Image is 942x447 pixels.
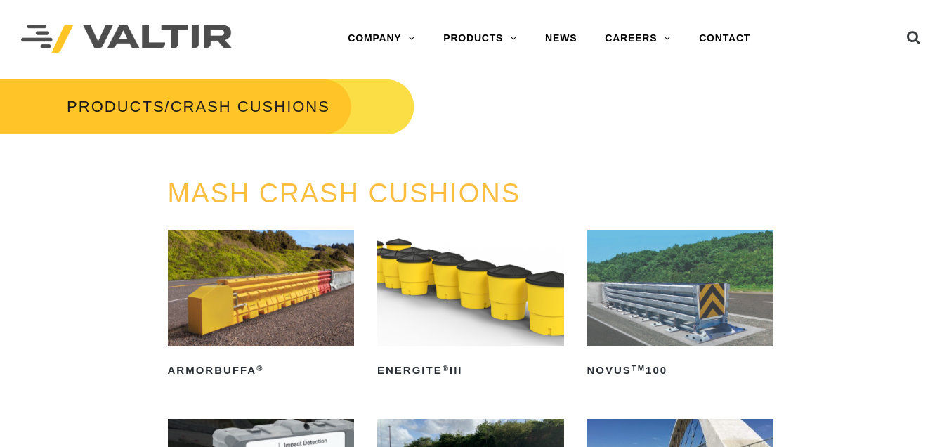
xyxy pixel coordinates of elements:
sup: ® [443,364,450,372]
a: MASH CRASH CUSHIONS [168,179,521,208]
a: COMPANY [334,25,429,53]
sup: ® [256,364,263,372]
a: PRODUCTS [67,98,164,115]
h2: ArmorBuffa [168,359,355,382]
h2: NOVUS 100 [587,359,774,382]
a: CONTACT [685,25,764,53]
img: Valtir [21,25,232,53]
sup: TM [632,364,646,372]
a: ENERGITE®III [377,230,564,382]
h2: ENERGITE III [377,359,564,382]
a: NOVUSTM100 [587,230,774,382]
span: CRASH CUSHIONS [171,98,330,115]
a: NEWS [531,25,591,53]
a: PRODUCTS [429,25,531,53]
a: ArmorBuffa® [168,230,355,382]
a: CAREERS [591,25,685,53]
